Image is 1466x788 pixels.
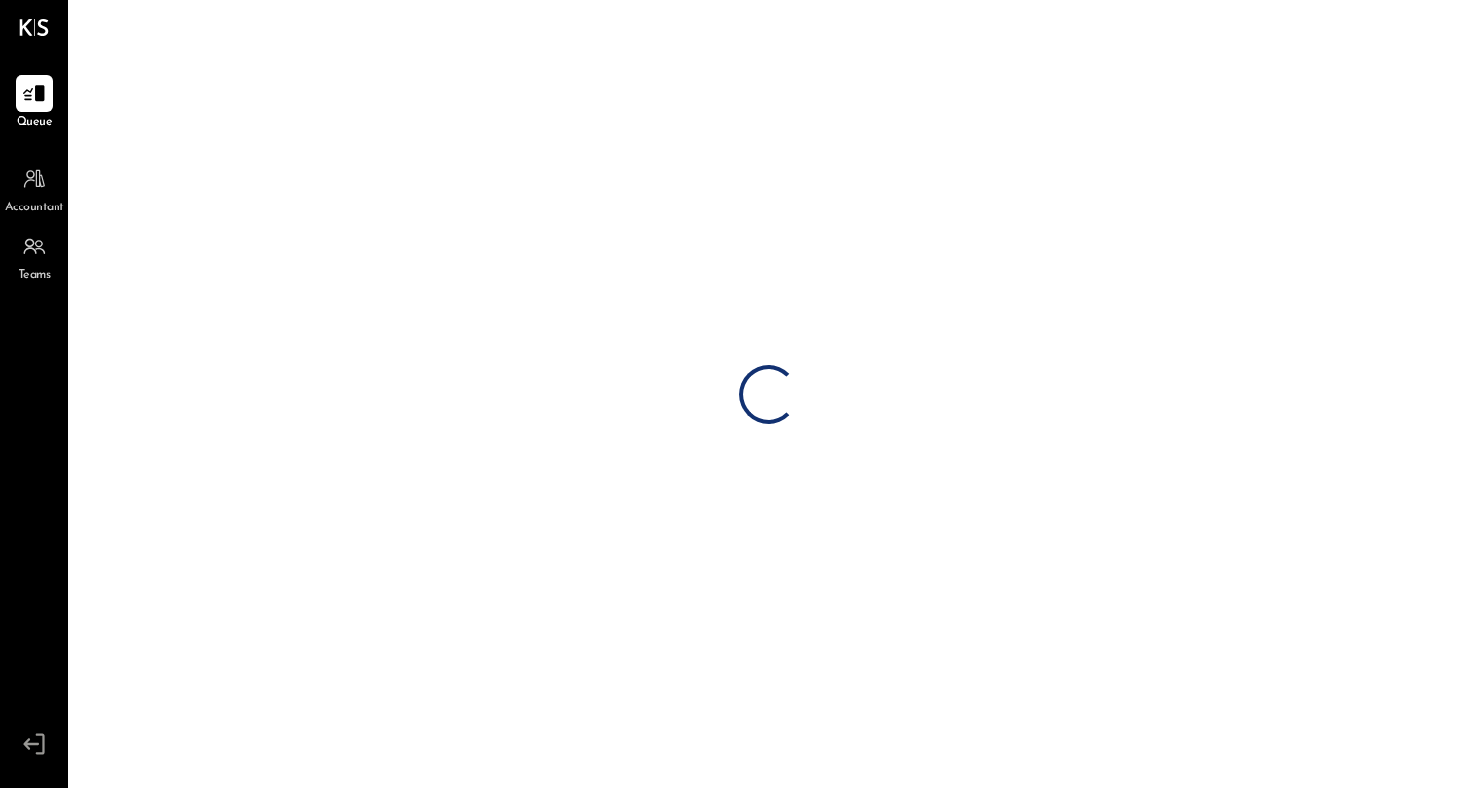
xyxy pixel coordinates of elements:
a: Queue [1,75,67,131]
a: Accountant [1,161,67,217]
span: Teams [19,267,51,284]
a: Teams [1,228,67,284]
span: Queue [17,114,53,131]
span: Accountant [5,200,64,217]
